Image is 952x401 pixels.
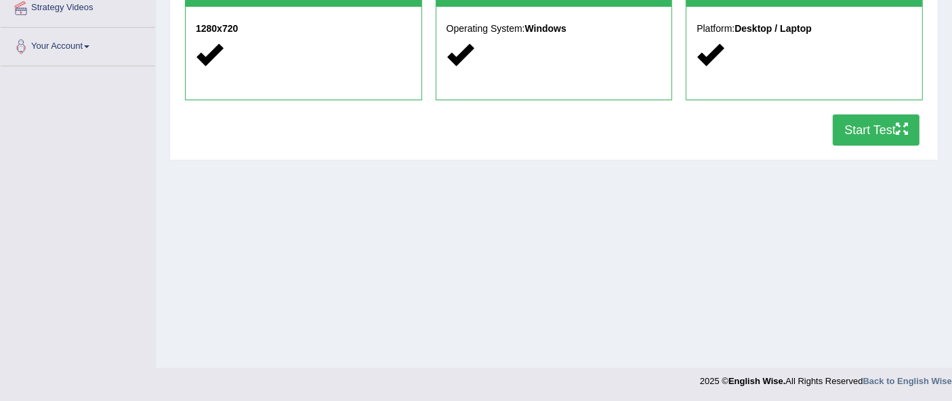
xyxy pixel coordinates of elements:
[697,24,912,34] h5: Platform:
[700,368,952,387] div: 2025 © All Rights Reserved
[196,23,238,34] strong: 1280x720
[525,23,566,34] strong: Windows
[1,28,155,62] a: Your Account
[734,23,812,34] strong: Desktop / Laptop
[447,24,662,34] h5: Operating System:
[728,376,785,386] strong: English Wise.
[863,376,952,386] a: Back to English Wise
[833,114,919,146] button: Start Test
